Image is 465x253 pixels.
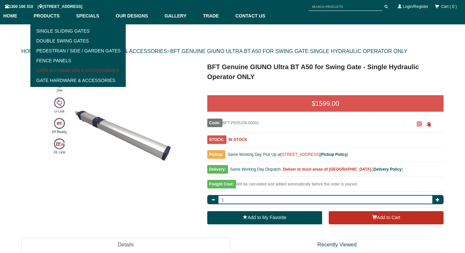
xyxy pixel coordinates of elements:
[207,180,444,192] div: Will be calculated and added automatically before the order is placed.
[3,8,30,24] a: Home
[207,211,322,224] a: Add to My Favorite
[32,56,124,66] a: Fence Panels
[207,62,444,82] h1: BFT Genuine GIUNO Ultra BT A50 for Swing Gate - Single Hydraulic Operator ONLY
[230,167,282,172] span: Same Working Day Dispatch.
[5,4,83,9] span: 1300 100 310 | [STREET_ADDRESS]
[232,8,265,24] a: Contact Us
[32,46,124,56] a: Pedestrian / Side / Garden Gates
[228,152,348,157] span: Same Working Day Pick Up at [ ]
[170,48,408,54] a: BFT GENUINE GIUNO ULTRA BT A50 FOR SWING GATE SINGLE HYDRAULIC OPERATOR ONLY
[73,8,113,24] a: Specials
[207,135,226,144] span: STOCK:
[316,100,339,107] span: 1599.00
[32,75,124,85] a: Gate Hardware & Accessories
[113,8,161,24] a: Our Designs
[161,8,200,24] a: Gallery
[207,119,404,127] div: BFT-P935106-00001
[32,26,124,36] a: Single Sliding Gates
[37,62,182,207] img: BFT Genuine GIUNO Ultra BT A50 for Swing Gate - Single Hydraulic Operator ONLY - - Gate Warehouse
[441,4,457,9] span: Cart ( 0 )
[207,165,228,174] span: Delivery:
[230,238,444,252] a: Recently Viewed
[333,77,465,230] iframe: LiveChat chat widget
[207,165,444,177] div: [ ]
[21,48,37,54] a: HOME
[207,180,236,188] span: Freight Cost:
[207,150,225,159] span: Pickup:
[22,62,197,207] a: BFT Genuine GIUNO Ultra BT A50 for Swing Gate - Single Hydraulic Operator ONLY - - Gate Warehouse
[309,3,382,11] input: SEARCH PRODUCTS
[321,152,347,157] a: Pickup Policy
[30,8,73,24] a: Products
[403,4,428,9] a: Login/Register
[207,119,222,127] span: Code:
[207,95,444,112] div: $
[281,152,320,157] a: [STREET_ADDRESS]
[200,8,232,24] a: Trade
[228,137,247,142] b: IN STOCK
[21,41,444,62] div: > > >
[283,167,372,172] b: Deliver to most areas of [GEOGRAPHIC_DATA].
[21,238,230,252] a: Details
[32,36,124,46] a: Double Swing Gates
[32,66,124,75] a: Gate Automation & Accessories
[329,211,444,224] button: Add to Cart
